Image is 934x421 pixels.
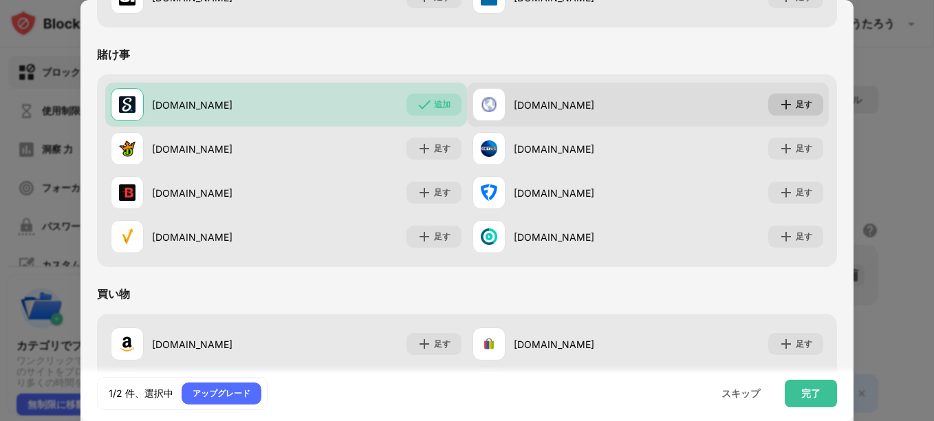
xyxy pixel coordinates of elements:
div: 足す [796,142,812,155]
div: 完了 [801,388,821,399]
div: [DOMAIN_NAME] [152,186,286,200]
div: スキップ [721,388,760,399]
div: [DOMAIN_NAME] [514,98,648,112]
div: [DOMAIN_NAME] [152,142,286,156]
img: favicons [119,184,135,201]
img: favicons [481,140,497,157]
div: [DOMAIN_NAME] [152,337,286,352]
div: [DOMAIN_NAME] [514,142,648,156]
img: favicons [481,184,497,201]
div: 足す [796,337,812,351]
div: 足す [434,337,450,351]
img: favicons [119,140,135,157]
div: 足す [796,186,812,199]
div: 足す [434,142,450,155]
img: favicons [119,228,135,245]
div: アップグレード [193,387,250,400]
div: 買い物 [97,287,130,302]
img: favicons [481,336,497,352]
div: [DOMAIN_NAME] [514,230,648,244]
img: favicons [119,96,135,113]
div: 1/2 件、選択中 [109,387,173,400]
div: [DOMAIN_NAME] [514,337,648,352]
div: 賭け事 [97,47,130,63]
img: favicons [119,336,135,352]
div: 足す [434,186,450,199]
div: 足す [434,230,450,244]
img: favicons [481,96,497,113]
div: 足す [796,98,812,111]
div: [DOMAIN_NAME] [514,186,648,200]
div: 追加 [434,98,450,111]
div: [DOMAIN_NAME] [152,98,286,112]
div: [DOMAIN_NAME] [152,230,286,244]
img: favicons [481,228,497,245]
div: 足す [796,230,812,244]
